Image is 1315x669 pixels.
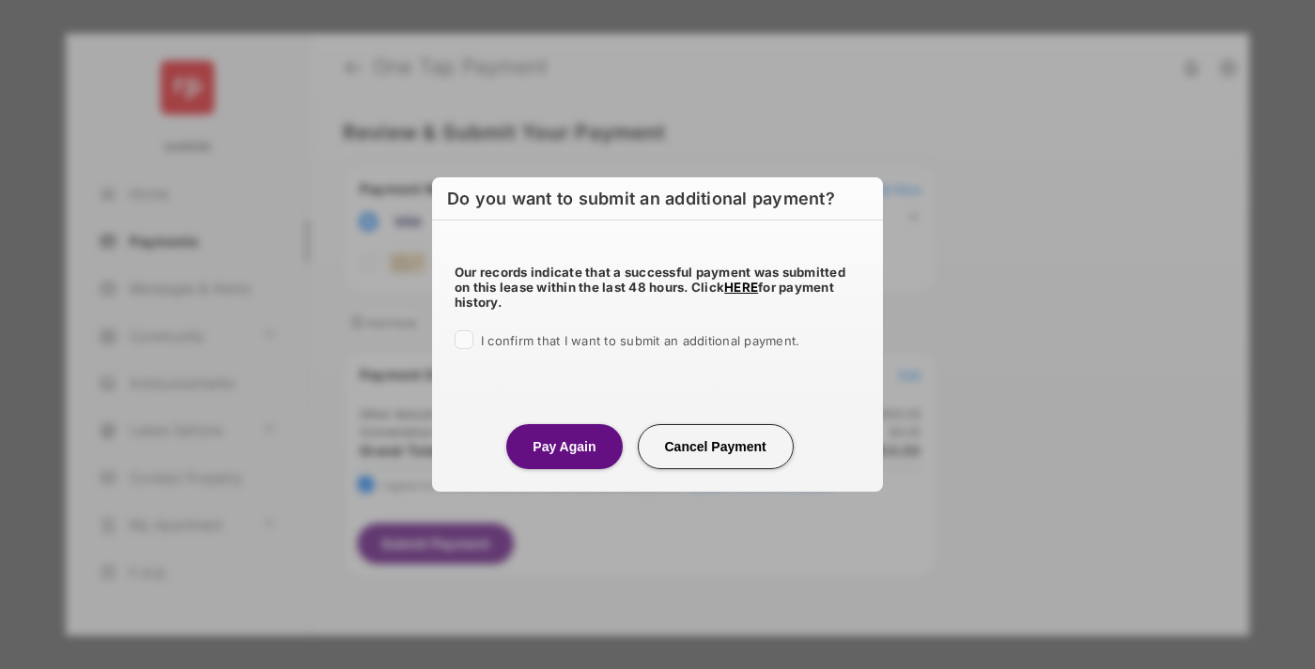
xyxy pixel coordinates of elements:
button: Cancel Payment [638,424,794,469]
span: I confirm that I want to submit an additional payment. [481,333,799,348]
button: Pay Again [506,424,622,469]
h5: Our records indicate that a successful payment was submitted on this lease within the last 48 hou... [455,265,860,310]
h2: Do you want to submit an additional payment? [432,177,883,220]
a: HERE [724,280,758,295]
